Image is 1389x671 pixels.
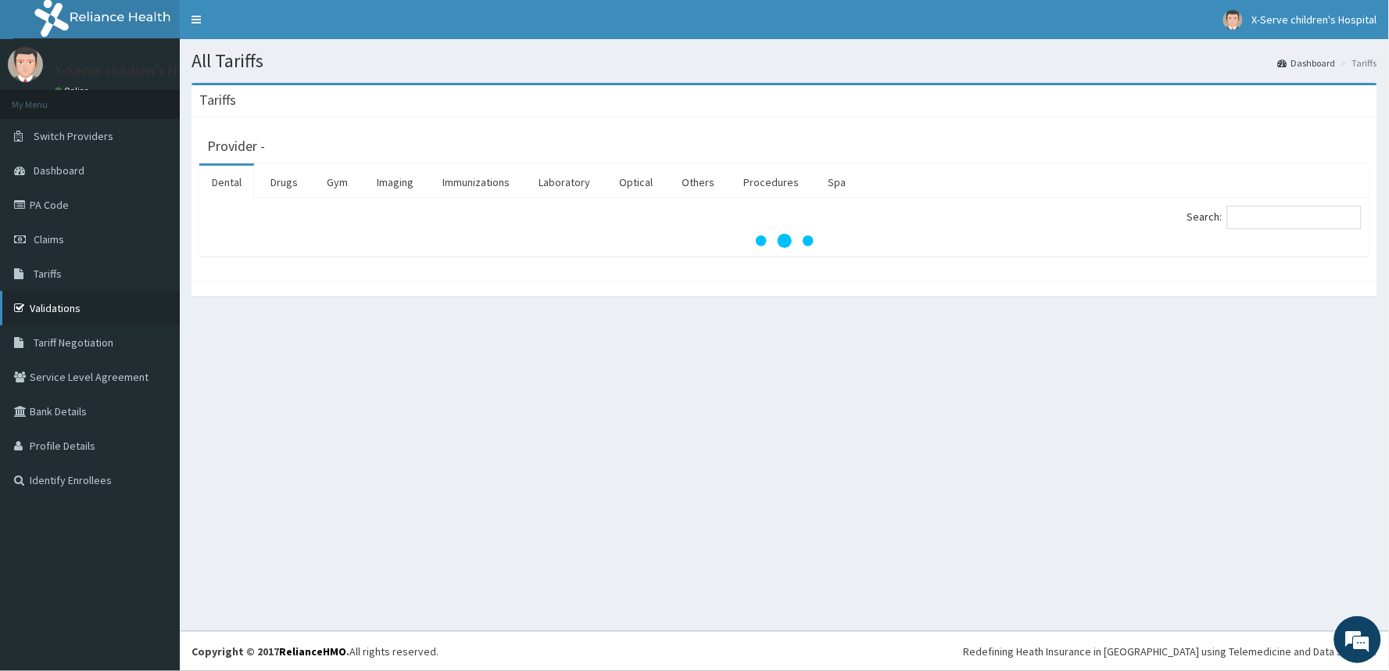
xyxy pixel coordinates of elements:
a: Drugs [258,166,310,199]
span: X-Serve children's Hospital [1252,13,1377,27]
img: User Image [8,47,43,82]
img: User Image [1223,10,1243,30]
svg: audio-loading [754,210,816,272]
a: Optical [607,166,665,199]
span: Tariff Negotiation [34,335,113,350]
a: Procedures [731,166,811,199]
a: Gym [314,166,360,199]
a: RelianceHMO [279,644,346,658]
footer: All rights reserved. [180,631,1389,671]
a: Imaging [364,166,426,199]
h3: Tariffs [199,93,236,107]
label: Search: [1187,206,1362,229]
a: Others [669,166,727,199]
li: Tariffs [1337,56,1377,70]
span: Claims [34,232,64,246]
span: Tariffs [34,267,62,281]
a: Dental [199,166,254,199]
h1: All Tariffs [192,51,1377,71]
p: X-Serve children's Hospital [55,63,220,77]
a: Immunizations [430,166,522,199]
a: Laboratory [526,166,603,199]
a: Online [55,85,92,96]
a: Spa [815,166,858,199]
span: Switch Providers [34,129,113,143]
span: Dashboard [34,163,84,178]
h3: Provider - [207,139,265,153]
a: Dashboard [1278,56,1336,70]
div: Redefining Heath Insurance in [GEOGRAPHIC_DATA] using Telemedicine and Data Science! [964,644,1377,659]
strong: Copyright © 2017 . [192,644,349,658]
input: Search: [1227,206,1362,229]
